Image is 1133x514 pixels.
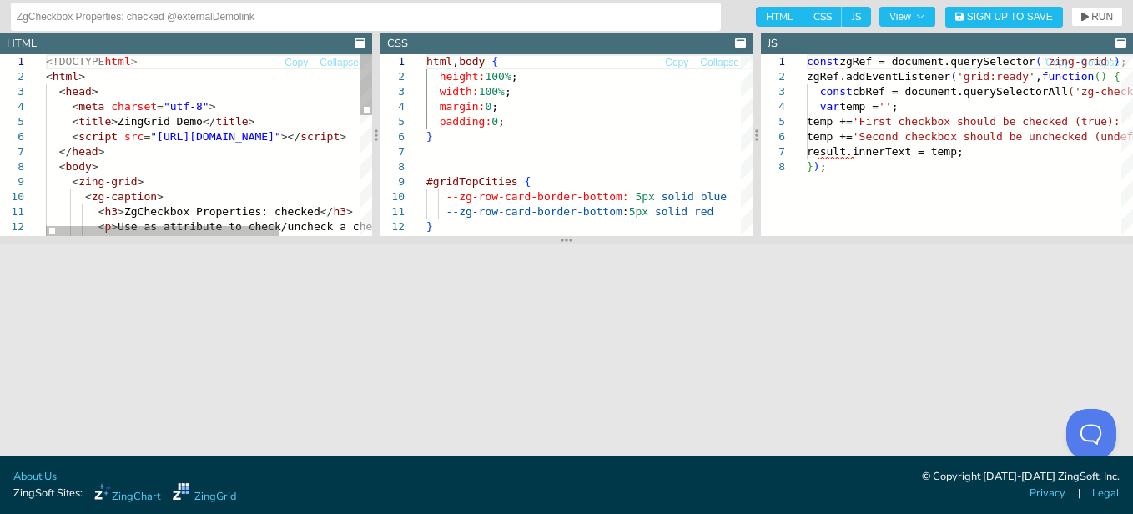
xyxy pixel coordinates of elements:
span: --zg-row-card-border-bottom [446,205,622,218]
button: Collapse [1080,55,1120,71]
span: , [1035,70,1042,83]
span: ; [820,160,827,173]
button: Copy [284,55,309,71]
span: p [104,220,111,233]
div: 4 [761,99,785,114]
div: 9 [380,174,405,189]
span: margin: [440,100,486,113]
span: zing-grid [78,175,137,188]
span: ; [491,100,498,113]
div: 7 [380,144,405,159]
span: { [524,175,531,188]
div: 6 [761,129,785,144]
span: script [300,130,340,143]
span: > [92,160,98,173]
span: solid [655,205,687,218]
span: head [72,145,98,158]
a: Privacy [1030,486,1065,501]
span: --zg-row-card-border-bottom: [446,190,628,203]
div: 1 [380,54,405,69]
div: JS [768,36,778,52]
div: 10 [380,189,405,204]
span: } [426,220,433,233]
div: CSS [387,36,408,52]
span: const [807,55,839,68]
div: 11 [380,204,405,219]
span: ZgCheckbox Properties: checked [124,205,320,218]
span: html [104,55,130,68]
span: h3 [333,205,346,218]
span: 0 [491,115,498,128]
span: ; [511,70,518,83]
span: 5px [635,190,654,203]
span: < [72,175,78,188]
span: Collapse [1080,58,1120,68]
span: body [65,160,91,173]
span: Collapse [700,58,739,68]
span: title [78,115,111,128]
span: < [85,190,92,203]
div: 3 [380,84,405,99]
span: zgRef.addEventListener [807,70,950,83]
span: script [78,130,118,143]
span: > [78,70,85,83]
span: h3 [104,205,118,218]
span: } [807,160,813,173]
span: > [209,100,216,113]
span: temp = [839,100,879,113]
input: Untitled Demo [17,3,715,30]
span: [URL][DOMAIN_NAME] [157,130,274,143]
span: } [426,130,433,143]
span: zg-caption [92,190,157,203]
span: { [491,55,498,68]
span: ZingSoft Sites: [13,486,83,501]
div: 3 [761,84,785,99]
span: body [459,55,485,68]
div: HTML [7,36,37,52]
span: ) [1100,70,1107,83]
span: 100% [485,70,511,83]
span: > [157,190,164,203]
span: , [452,55,459,68]
span: ( [1094,70,1100,83]
button: Collapse [699,55,740,71]
span: head [65,85,91,98]
span: title [216,115,249,128]
span: ( [1035,55,1042,68]
div: 1 [761,54,785,69]
div: 5 [761,114,785,129]
span: < [72,130,78,143]
button: RUN [1071,7,1123,27]
span: function [1042,70,1095,83]
span: > [249,115,255,128]
span: solid [662,190,694,203]
span: = [144,130,150,143]
span: ; [498,115,505,128]
span: charset [111,100,157,113]
div: 7 [761,144,785,159]
span: Collapse [320,58,359,68]
span: < [98,220,105,233]
span: '' [879,100,892,113]
span: > [111,115,118,128]
span: zgRef = document.querySelector [839,55,1035,68]
span: blue [701,190,727,203]
span: 'grid:ready' [957,70,1035,83]
div: checkbox-group [756,7,871,27]
span: ; [505,85,511,98]
span: 0 [485,100,491,113]
span: View [889,12,925,22]
a: About Us [13,469,57,485]
a: Legal [1092,486,1120,501]
span: " [150,130,157,143]
span: : [622,205,629,218]
span: Sign Up to Save [967,12,1053,22]
span: ; [892,100,899,113]
span: > [111,220,118,233]
span: < [59,160,66,173]
span: ></ [281,130,300,143]
span: " [274,130,281,143]
span: > [131,55,138,68]
span: ( [1068,85,1075,98]
button: View [879,7,935,27]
